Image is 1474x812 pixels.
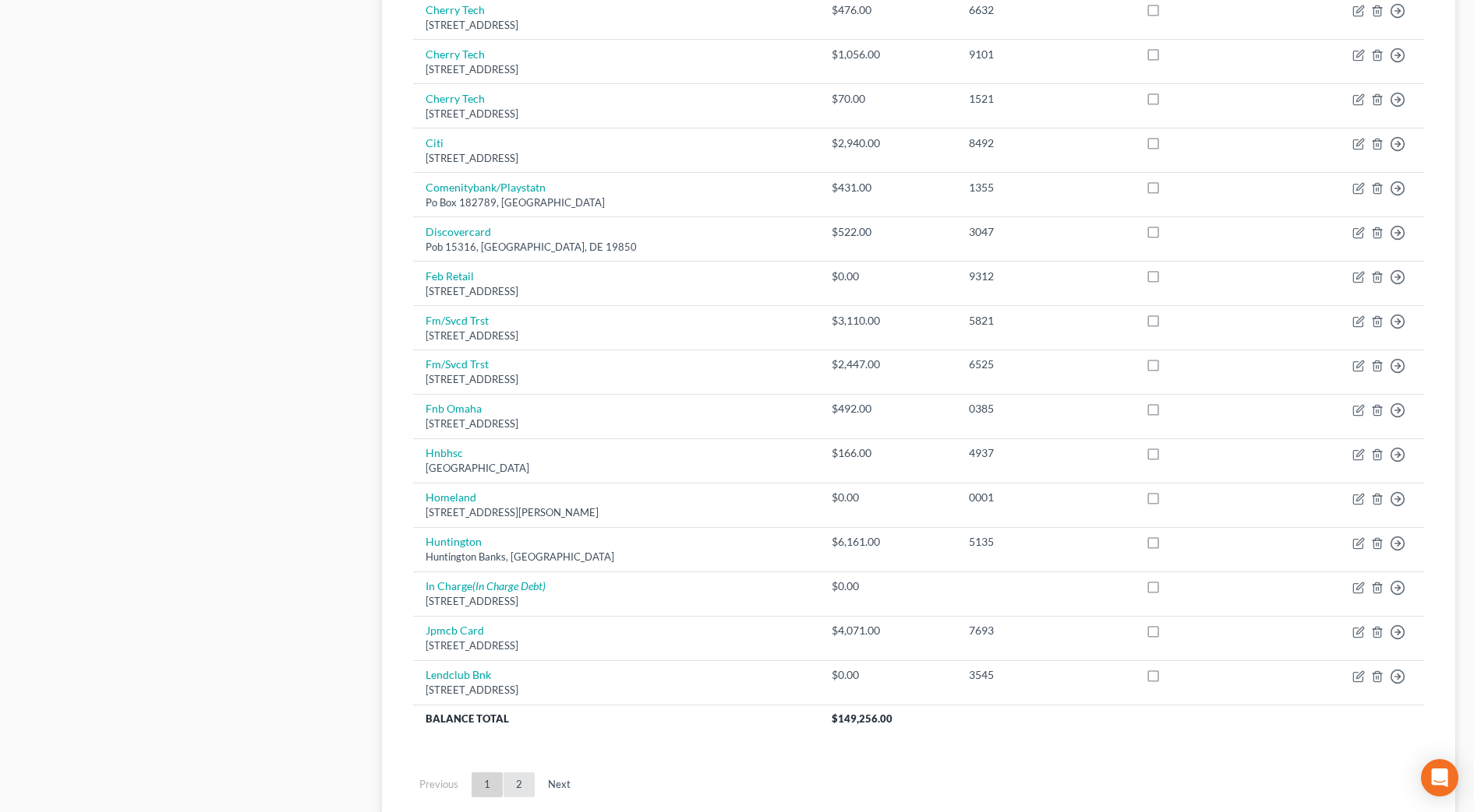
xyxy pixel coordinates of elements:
a: 1 [472,772,503,797]
div: [STREET_ADDRESS] [426,151,807,166]
a: Huntington [426,535,482,548]
div: 1355 [969,180,1121,195]
div: 3047 [969,224,1121,240]
a: Fnb Omaha [426,402,482,415]
div: 5821 [969,313,1121,329]
a: Fm/Svcd Trst [426,314,489,327]
a: Homeland [426,490,476,504]
div: $3,110.00 [832,313,943,329]
a: Citi [426,136,444,149]
div: Huntington Banks, [GEOGRAPHIC_DATA] [426,550,807,564]
i: (In Charge Debt) [472,579,546,592]
div: 8492 [969,135,1121,151]
a: In Charge(In Charge Debt) [426,579,546,592]
div: 3545 [969,667,1121,683]
div: [STREET_ADDRESS] [426,18,807,33]
div: Po Box 182789, [GEOGRAPHIC_DATA] [426,195,807,210]
div: [STREET_ADDRESS] [426,638,807,653]
div: 6525 [969,357,1121,372]
div: 0001 [969,490,1121,505]
div: 9101 [969,47,1121,62]
div: $6,161.00 [832,534,943,550]
a: Discovercard [426,225,491,238]
a: Lendclub Bnk [426,668,491,681]
a: Hnbhsc [426,446,463,459]
div: $431.00 [832,180,943,195]
a: Cherry Tech [426,3,485,16]
div: 0385 [969,401,1121,417]
div: [STREET_ADDRESS] [426,107,807,121]
div: $492.00 [832,401,943,417]
div: $4,071.00 [832,623,943,638]
div: $2,940.00 [832,135,943,151]
div: $0.00 [832,269,943,284]
div: $0.00 [832,490,943,505]
span: $149,256.00 [832,712,893,725]
div: 6632 [969,2,1121,18]
a: Feb Retail [426,269,474,283]
a: Cherry Tech [426,47,485,61]
div: [STREET_ADDRESS][PERSON_NAME] [426,505,807,520]
div: [STREET_ADDRESS] [426,417,807,431]
div: [STREET_ADDRESS] [426,594,807,609]
div: $166.00 [832,445,943,461]
div: [GEOGRAPHIC_DATA] [426,461,807,476]
div: $70.00 [832,91,943,107]
div: [STREET_ADDRESS] [426,372,807,387]
div: $476.00 [832,2,943,18]
a: Next [536,772,583,797]
a: Comenitybank/Playstatn [426,181,546,194]
a: Jpmcb Card [426,624,484,637]
div: [STREET_ADDRESS] [426,62,807,77]
div: Pob 15316, [GEOGRAPHIC_DATA], DE 19850 [426,240,807,255]
div: [STREET_ADDRESS] [426,284,807,299]
div: $1,056.00 [832,47,943,62]
div: $0.00 [832,667,943,683]
div: $522.00 [832,224,943,240]
div: [STREET_ADDRESS] [426,329,807,343]
div: 9312 [969,269,1121,284]
a: 2 [504,772,535,797]
div: 4937 [969,445,1121,461]
div: $2,447.00 [832,357,943,372]
div: [STREET_ADDRESS] [426,683,807,698]
div: 7693 [969,623,1121,638]
th: Balance Total [413,705,819,733]
a: Fm/Svcd Trst [426,357,489,371]
div: 1521 [969,91,1121,107]
div: $0.00 [832,578,943,594]
a: Cherry Tech [426,92,485,105]
div: Open Intercom Messenger [1421,759,1458,796]
div: 5135 [969,534,1121,550]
